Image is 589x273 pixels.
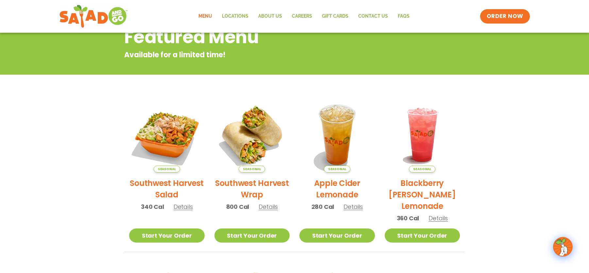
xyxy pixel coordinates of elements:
a: Contact Us [353,9,393,24]
a: Start Your Order [129,228,205,243]
img: Product photo for Apple Cider Lemonade [299,97,375,173]
span: 340 Cal [141,202,164,211]
h2: Featured Menu [124,24,412,50]
img: Product photo for Southwest Harvest Salad [129,97,205,173]
img: new-SAG-logo-768×292 [59,3,128,29]
span: Details [429,214,448,222]
a: Locations [217,9,253,24]
span: Details [259,203,278,211]
span: Seasonal [409,166,435,173]
a: GIFT CARDS [317,9,353,24]
img: Product photo for Southwest Harvest Wrap [214,97,290,173]
a: Careers [287,9,317,24]
a: About Us [253,9,287,24]
a: Menu [194,9,217,24]
span: 360 Cal [397,214,419,223]
nav: Menu [194,9,414,24]
span: Details [344,203,363,211]
span: Seasonal [239,166,265,173]
span: ORDER NOW [487,12,523,20]
img: wpChatIcon [554,238,572,256]
span: 280 Cal [311,202,334,211]
span: Details [174,203,193,211]
h2: Southwest Harvest Wrap [214,177,290,200]
img: Product photo for Blackberry Bramble Lemonade [385,97,460,173]
a: Start Your Order [385,228,460,243]
span: Seasonal [324,166,350,173]
a: FAQs [393,9,414,24]
span: 800 Cal [226,202,249,211]
a: Start Your Order [214,228,290,243]
h2: Apple Cider Lemonade [299,177,375,200]
h2: Southwest Harvest Salad [129,177,205,200]
p: Available for a limited time! [124,49,412,60]
a: ORDER NOW [480,9,530,24]
h2: Blackberry [PERSON_NAME] Lemonade [385,177,460,212]
a: Start Your Order [299,228,375,243]
span: Seasonal [154,166,180,173]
